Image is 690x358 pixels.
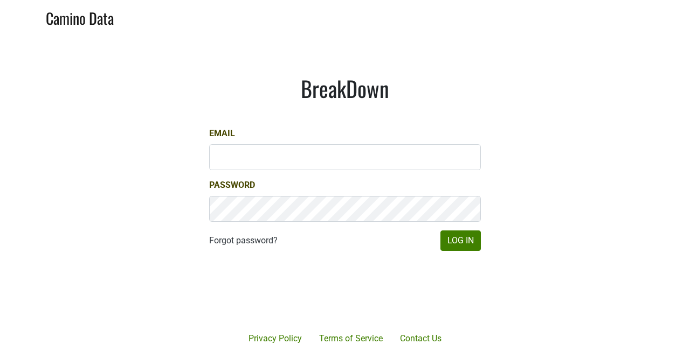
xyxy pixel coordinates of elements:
[310,328,391,349] a: Terms of Service
[240,328,310,349] a: Privacy Policy
[440,230,481,251] button: Log In
[391,328,450,349] a: Contact Us
[209,75,481,101] h1: BreakDown
[209,127,235,140] label: Email
[209,179,255,192] label: Password
[46,4,114,30] a: Camino Data
[209,234,278,247] a: Forgot password?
